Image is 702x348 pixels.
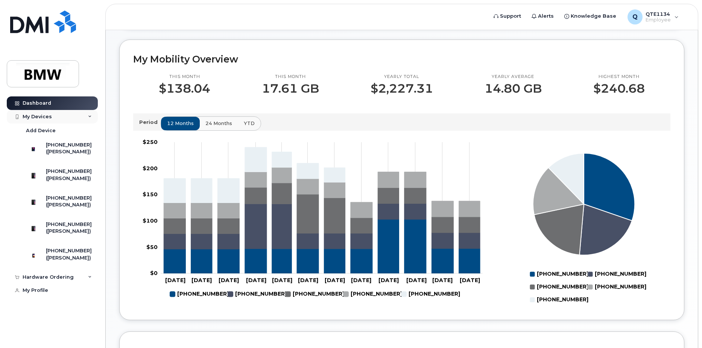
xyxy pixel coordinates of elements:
[164,203,480,249] g: 864-584-3102
[460,277,480,284] tspan: [DATE]
[526,9,559,24] a: Alerts
[164,147,345,203] g: 864-696-6517
[538,12,554,20] span: Alerts
[646,17,671,23] span: Employee
[401,288,460,301] g: 864-696-6517
[244,120,255,127] span: YTD
[371,74,433,80] p: Yearly total
[159,74,210,80] p: This month
[343,288,402,301] g: 864-696-1826
[632,12,638,21] span: Q
[143,191,158,198] tspan: $150
[170,288,229,301] g: 864-788-2524
[530,153,646,306] g: Chart
[530,268,646,306] g: Legend
[262,74,319,80] p: This month
[286,288,344,301] g: 864-341-9286
[485,74,542,80] p: Yearly average
[191,277,212,284] tspan: [DATE]
[219,277,239,284] tspan: [DATE]
[488,9,526,24] a: Support
[593,74,645,80] p: Highest month
[143,217,158,224] tspan: $100
[500,12,521,20] span: Support
[150,270,158,276] tspan: $0
[143,165,158,171] tspan: $200
[205,120,232,127] span: 24 months
[432,277,453,284] tspan: [DATE]
[228,288,287,301] g: 864-584-3102
[669,315,696,342] iframe: Messenger Launcher
[485,82,542,95] p: 14.80 GB
[246,277,266,284] tspan: [DATE]
[351,277,371,284] tspan: [DATE]
[571,12,616,20] span: Knowledge Base
[533,153,635,255] g: Series
[146,243,158,250] tspan: $50
[164,167,480,218] g: 864-696-1826
[164,183,480,234] g: 864-341-9286
[133,53,670,65] h2: My Mobility Overview
[298,277,318,284] tspan: [DATE]
[143,139,158,145] tspan: $250
[262,82,319,95] p: 17.61 GB
[170,288,460,301] g: Legend
[406,277,427,284] tspan: [DATE]
[646,11,671,17] span: QTE1134
[371,82,433,95] p: $2,227.31
[139,119,161,126] p: Period
[143,139,483,301] g: Chart
[622,9,684,24] div: QTE1134
[325,277,345,284] tspan: [DATE]
[593,82,645,95] p: $240.68
[272,277,292,284] tspan: [DATE]
[165,277,185,284] tspan: [DATE]
[559,9,621,24] a: Knowledge Base
[159,82,210,95] p: $138.04
[378,277,399,284] tspan: [DATE]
